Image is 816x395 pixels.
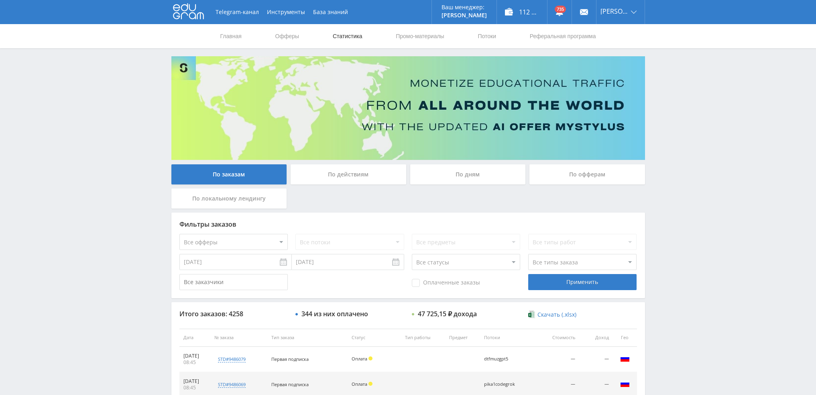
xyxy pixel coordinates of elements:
[183,353,207,359] div: [DATE]
[442,4,487,10] p: Ваш менеджер:
[267,329,348,347] th: Тип заказа
[352,356,367,362] span: Оплата
[529,24,597,48] a: Реферальная программа
[538,347,579,372] td: —
[412,279,480,287] span: Оплаченные заказы
[291,164,406,184] div: По действиям
[480,329,538,347] th: Потоки
[620,379,630,389] img: rus.png
[171,188,287,209] div: По локальному лендингу
[538,329,579,347] th: Стоимость
[620,354,630,363] img: rus.png
[171,56,645,160] img: Banner
[183,359,207,366] div: 08:45
[301,310,368,317] div: 344 из них оплачено
[395,24,445,48] a: Промо-материалы
[528,274,637,290] div: Применить
[179,310,288,317] div: Итого заказов: 4258
[445,329,480,347] th: Предмет
[368,382,372,386] span: Холд
[484,382,520,387] div: pika1codegrok
[579,347,613,372] td: —
[348,329,401,347] th: Статус
[271,356,309,362] span: Первая подписка
[220,24,242,48] a: Главная
[410,164,526,184] div: По дням
[484,356,520,362] div: dtfmuzgpt5
[418,310,477,317] div: 47 725,15 ₽ дохода
[179,221,637,228] div: Фильтры заказов
[183,378,207,385] div: [DATE]
[218,356,246,362] div: std#9486079
[183,385,207,391] div: 08:45
[179,329,211,347] th: Дата
[529,164,645,184] div: По офферам
[528,310,535,318] img: xlsx
[537,311,576,318] span: Скачать (.xlsx)
[600,8,629,14] span: [PERSON_NAME]
[275,24,300,48] a: Офферы
[352,381,367,387] span: Оплата
[210,329,267,347] th: № заказа
[332,24,363,48] a: Статистика
[477,24,497,48] a: Потоки
[179,274,288,290] input: Все заказчики
[528,311,576,319] a: Скачать (.xlsx)
[613,329,637,347] th: Гео
[579,329,613,347] th: Доход
[368,356,372,360] span: Холд
[401,329,445,347] th: Тип работы
[171,164,287,184] div: По заказам
[442,12,487,18] p: [PERSON_NAME]
[218,381,246,388] div: std#9486069
[271,381,309,387] span: Первая подписка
